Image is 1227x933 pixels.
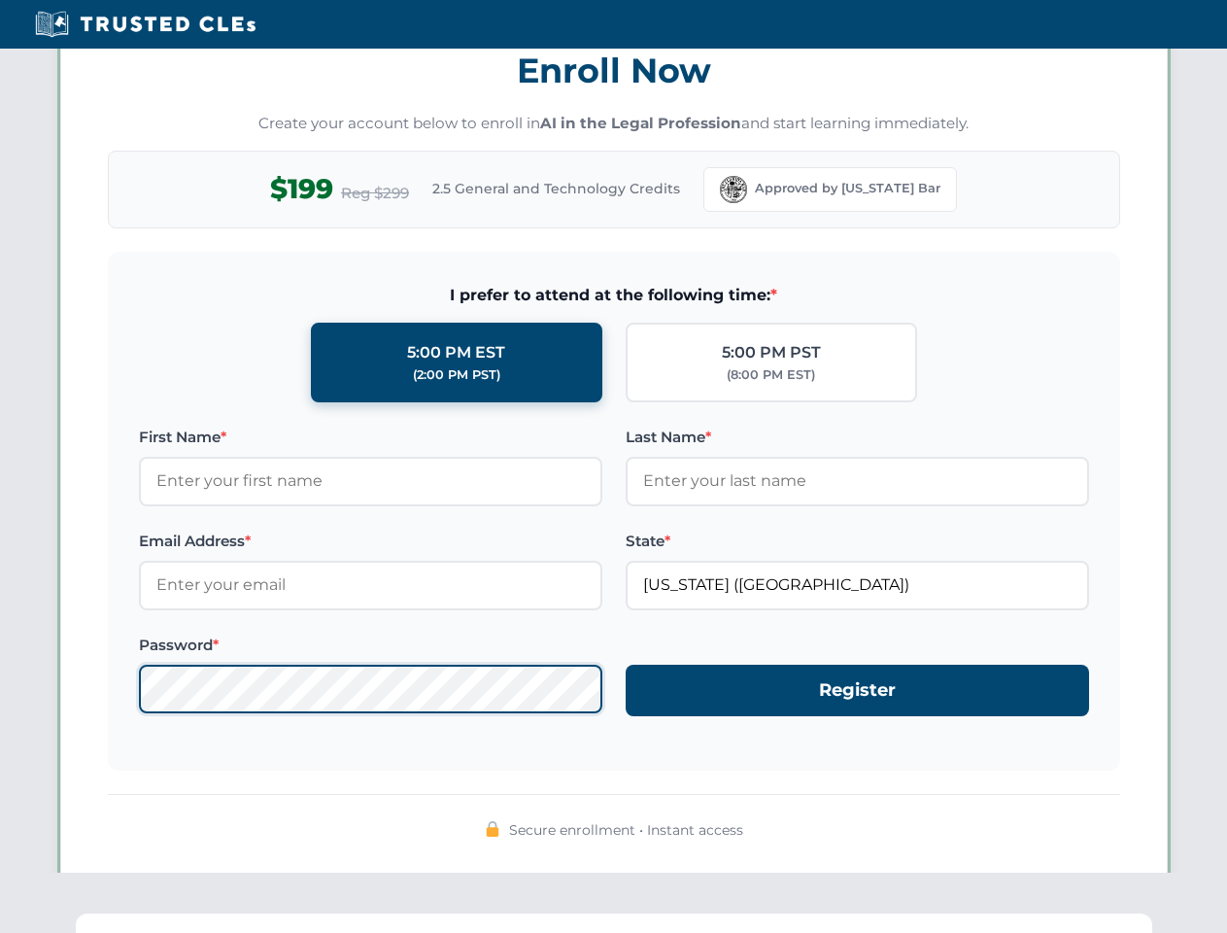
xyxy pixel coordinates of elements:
[626,457,1089,505] input: Enter your last name
[407,340,505,365] div: 5:00 PM EST
[413,365,500,385] div: (2:00 PM PST)
[139,530,602,553] label: Email Address
[139,457,602,505] input: Enter your first name
[727,365,815,385] div: (8:00 PM EST)
[755,179,940,198] span: Approved by [US_STATE] Bar
[626,561,1089,609] input: Florida (FL)
[139,283,1089,308] span: I prefer to attend at the following time:
[139,634,602,657] label: Password
[626,426,1089,449] label: Last Name
[626,665,1089,716] button: Register
[341,182,409,205] span: Reg $299
[509,819,743,841] span: Secure enrollment • Instant access
[139,561,602,609] input: Enter your email
[270,167,333,211] span: $199
[108,113,1120,135] p: Create your account below to enroll in and start learning immediately.
[540,114,741,132] strong: AI in the Legal Profession
[720,176,747,203] img: Florida Bar
[108,40,1120,101] h3: Enroll Now
[29,10,261,39] img: Trusted CLEs
[139,426,602,449] label: First Name
[485,821,500,837] img: 🔒
[432,178,680,199] span: 2.5 General and Technology Credits
[722,340,821,365] div: 5:00 PM PST
[626,530,1089,553] label: State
